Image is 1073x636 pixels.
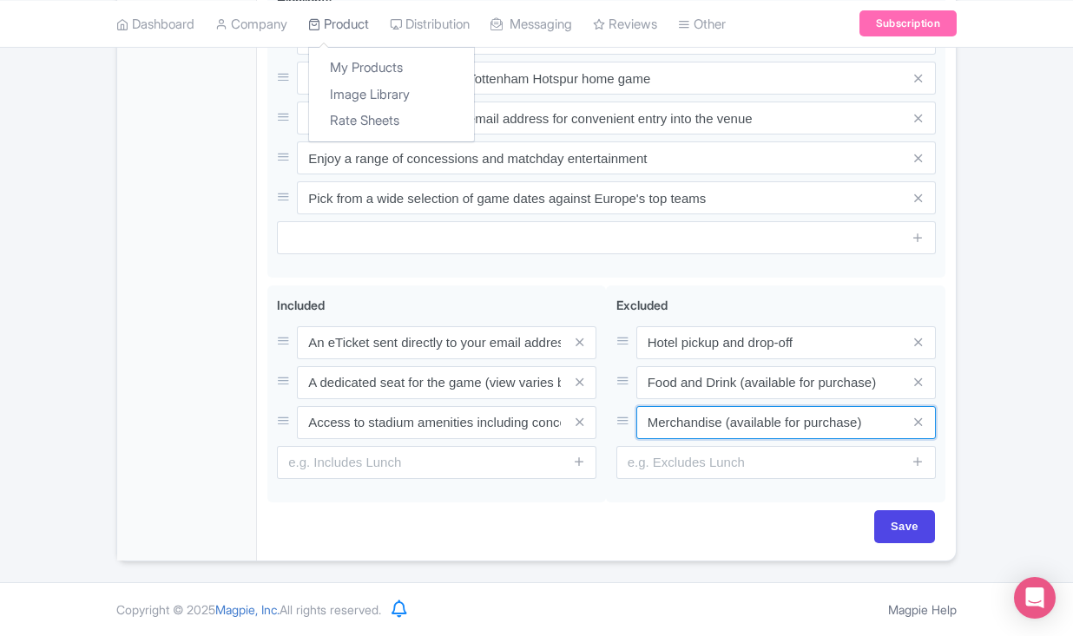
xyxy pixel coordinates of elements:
[277,298,325,312] span: Included
[309,108,474,134] a: Rate Sheets
[309,55,474,82] a: My Products
[106,600,392,619] div: Copyright © 2025 All rights reserved.
[309,81,474,108] a: Image Library
[888,602,957,617] a: Magpie Help
[874,510,935,543] input: Save
[859,10,957,36] a: Subscription
[616,446,936,479] input: e.g. Excludes Lunch
[277,446,596,479] input: e.g. Includes Lunch
[215,602,280,617] span: Magpie, Inc.
[616,298,668,312] span: Excluded
[1014,577,1056,619] div: Open Intercom Messenger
